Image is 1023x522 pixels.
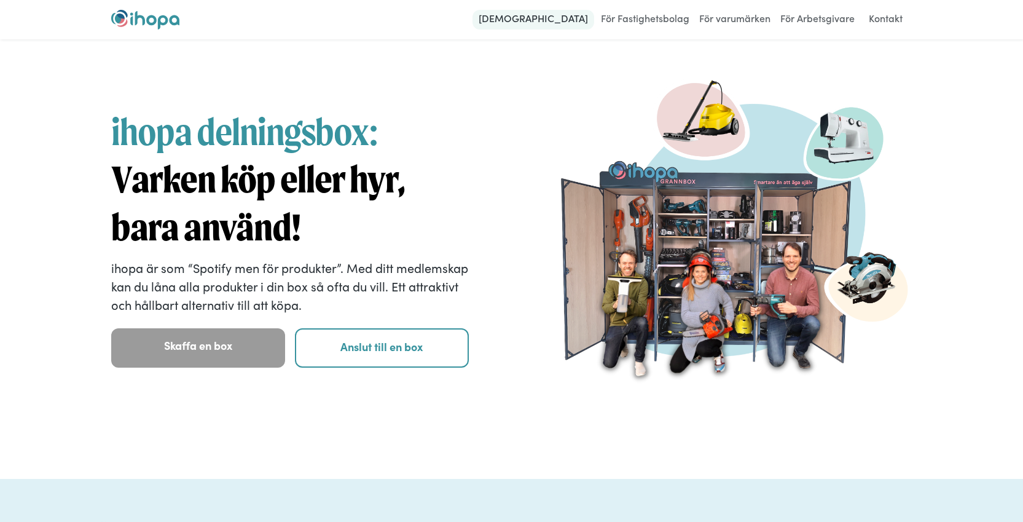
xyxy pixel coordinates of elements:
[111,10,179,30] img: ihopa logo
[777,10,858,30] a: För Arbetsgivare
[598,10,692,30] a: För Fastighetsbolag
[472,10,594,30] a: [DEMOGRAPHIC_DATA]
[861,10,910,30] a: Kontakt
[295,328,469,368] a: Anslut till en box
[111,328,285,368] a: Skaffa en box
[696,10,774,30] a: För varumärken
[111,109,378,154] span: ihopa delningsbox:
[111,258,469,314] p: ihopa är som “Spotify men för produkter”. Med ditt medlemskap kan du låna alla produkter i din bo...
[111,157,405,250] strong: Varken köp eller hyr, bara använd!
[111,10,179,30] a: home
